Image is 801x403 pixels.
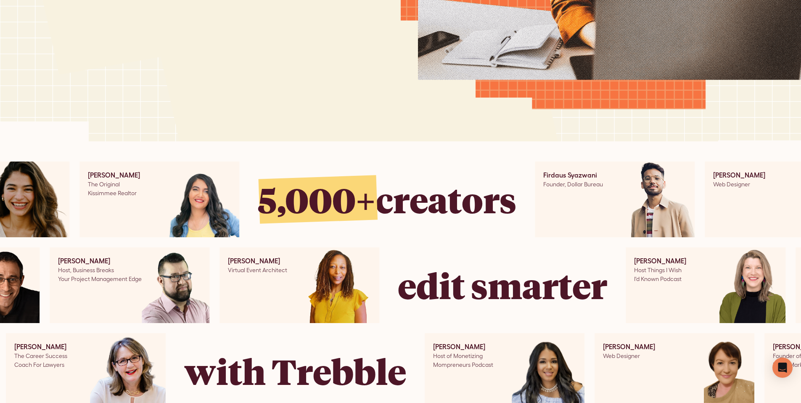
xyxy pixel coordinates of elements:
div: edit smarter [398,259,607,311]
div: The Original Kissimmee Realtor [88,180,140,198]
div: [PERSON_NAME] [634,256,686,266]
div: Web Designer [603,352,655,361]
div: creators [258,173,516,225]
div: [PERSON_NAME] [14,342,67,352]
div: Host, Business Breaks Your Project Management Edge [58,266,142,284]
div: Virtual Event Architect [228,266,287,275]
div: The Career Success Coach For Lawyers [14,352,67,369]
div: [PERSON_NAME] [713,170,765,180]
div: [PERSON_NAME] [603,342,655,352]
div: [PERSON_NAME] [88,170,140,180]
span: 5,000+ [258,177,375,221]
div: Founder, Dollar Bureau [543,180,603,189]
div: Host Things I Wish I'd Known Podcast [634,266,686,284]
div: Web Designer [713,180,765,189]
div: Firdaus Syazwani [543,170,603,180]
div: [PERSON_NAME] [228,256,287,266]
div: Open Intercom Messenger [772,358,793,378]
div: [PERSON_NAME] [58,256,142,266]
div: Host of Monetizing Mompreneurs Podcast [433,352,493,369]
div: [PERSON_NAME] [433,342,493,352]
div: with Trebble [184,345,406,397]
